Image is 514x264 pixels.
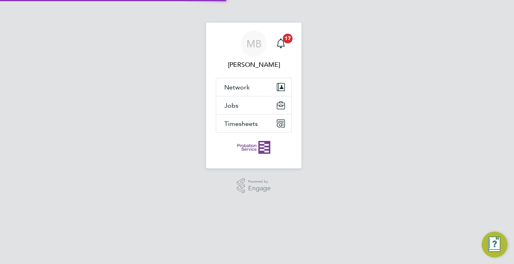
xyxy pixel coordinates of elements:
button: Engage Resource Center [482,232,508,258]
nav: Main navigation [206,23,301,168]
button: Network [216,78,291,96]
span: Powered by [248,178,271,185]
button: Jobs [216,96,291,114]
img: probationservice-logo-retina.png [237,141,270,154]
span: Max Burrell [216,60,292,70]
button: Timesheets [216,115,291,132]
a: Powered byEngage [237,178,271,194]
a: MB[PERSON_NAME] [216,31,292,70]
span: Timesheets [224,120,258,128]
span: 17 [283,34,293,43]
span: Jobs [224,102,238,109]
span: Network [224,83,250,91]
a: Go to home page [216,141,292,154]
span: Engage [248,185,271,192]
span: MB [246,38,261,49]
a: 17 [273,31,289,57]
